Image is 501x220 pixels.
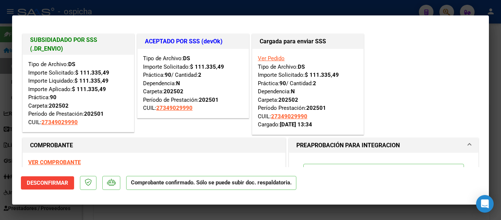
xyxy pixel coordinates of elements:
strong: 90 [165,72,171,78]
h1: PREAPROBACIÓN PARA INTEGRACION [296,141,400,150]
strong: 202502 [49,102,69,109]
div: Tipo de Archivo: Importe Solicitado: Práctica: / Cantidad: Dependencia: Carpeta: Período de Prest... [143,54,243,112]
p: El afiliado figura en el ultimo padrón que tenemos de la SSS de [303,164,464,191]
h1: SUBSIDIADADO POR SSS (.DR_ENVIO) [30,36,127,53]
span: 27349029990 [156,105,193,111]
div: Tipo de Archivo: Importe Solicitado: Práctica: / Cantidad: Dependencia: Carpeta: Período Prestaci... [258,54,358,129]
strong: $ 111.335,49 [74,77,109,84]
strong: $ 111.335,49 [190,64,224,70]
strong: 90 [279,80,286,87]
mat-expansion-panel-header: PREAPROBACIÓN PARA INTEGRACION [289,138,478,153]
strong: N [176,80,180,87]
button: Desconfirmar [21,176,74,190]
strong: DS [183,55,190,62]
div: Open Intercom Messenger [476,195,494,213]
strong: $ 111.335,49 [305,72,339,78]
strong: 202501 [306,105,326,111]
strong: [DATE] 13:34 [280,121,312,128]
div: Tipo de Archivo: Importe Solicitado: Importe Liquidado: Importe Aplicado: Práctica: Carpeta: Perí... [28,60,128,126]
strong: N [291,88,295,95]
strong: DS [298,64,305,70]
strong: 90 [50,94,56,101]
span: Desconfirmar [27,180,68,186]
strong: 202501 [84,111,104,117]
strong: 2 [313,80,316,87]
h1: Cargada para enviar SSS [260,37,356,46]
span: 27349029990 [271,113,307,120]
a: Ver Pedido [258,55,285,62]
strong: $ 111.335,49 [75,69,109,76]
a: VER COMPROBANTE [28,159,81,166]
strong: COMPROBANTE [30,142,73,149]
strong: 202501 [199,97,219,103]
strong: 202502 [278,97,298,103]
span: 27349029990 [41,119,78,126]
p: Comprobante confirmado. Sólo se puede subir doc. respaldatoria. [126,176,296,190]
strong: $ 111.335,49 [72,86,106,93]
strong: 2 [198,72,201,78]
strong: DS [68,61,75,68]
strong: 202502 [164,88,183,95]
h1: ACEPTADO POR SSS (devOk) [145,37,241,46]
